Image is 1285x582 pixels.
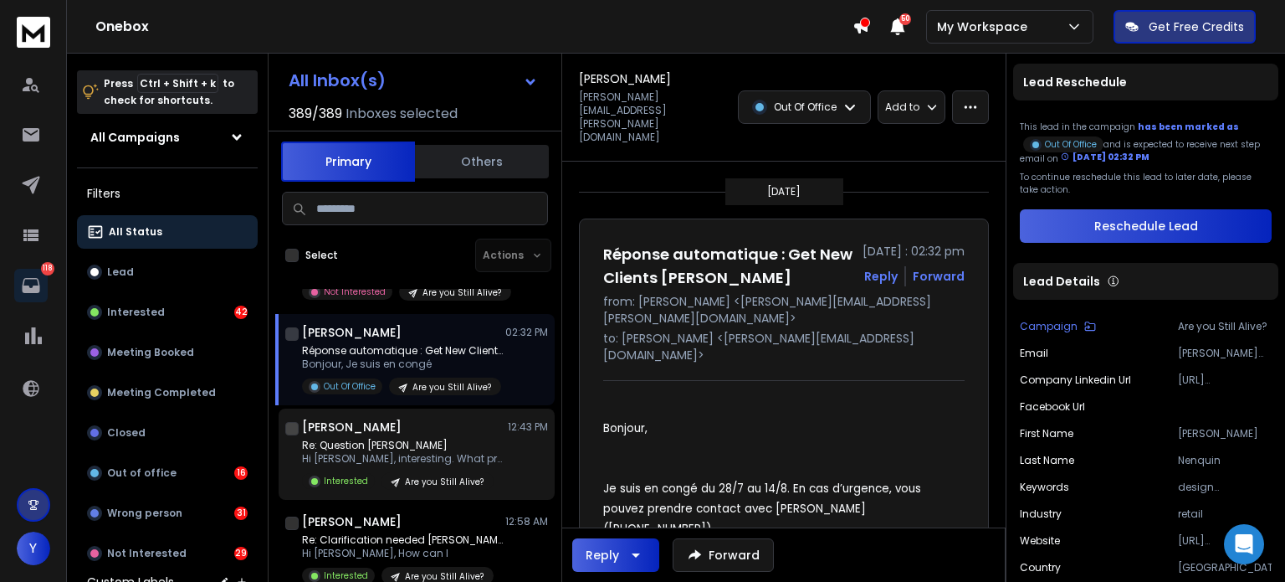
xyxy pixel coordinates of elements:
[864,268,898,285] button: Reply
[1020,320,1078,333] p: Campaign
[107,507,182,520] p: Wrong person
[913,268,965,285] div: Forward
[95,17,852,37] h1: Onebox
[275,64,551,97] button: All Inbox(s)
[234,306,248,319] div: 42
[77,497,258,530] button: Wrong person31
[603,330,965,363] p: to: [PERSON_NAME] <[PERSON_NAME][EMAIL_ADDRESS][DOMAIN_NAME]>
[107,547,187,560] p: Not Interested
[1178,454,1272,467] p: Nenquin
[405,476,484,488] p: Are you Still Alive?
[302,419,402,435] h1: [PERSON_NAME]
[673,538,774,572] button: Forward
[302,358,503,371] p: Bonjour, Je suis en congé
[14,269,48,302] a: 118
[234,466,248,480] div: 16
[1224,524,1264,564] div: Open Intercom Messenger
[17,532,50,565] button: Y
[1020,171,1272,196] p: To continue reschedule this lead to later date, please take action.
[1020,320,1096,333] button: Campaign
[1023,273,1100,290] p: Lead Details
[305,249,338,262] label: Select
[508,420,548,434] p: 12:43 PM
[107,306,165,319] p: Interested
[572,538,659,572] button: Reply
[1149,18,1244,35] p: Get Free Credits
[77,537,258,570] button: Not Interested29
[603,243,852,290] h1: Réponse automatique : Get New Clients [PERSON_NAME]
[77,416,258,450] button: Closed
[302,452,503,466] p: Hi [PERSON_NAME], interesting. What prompt
[346,104,458,124] h3: Inboxes selected
[1020,507,1062,521] p: Industry
[1178,347,1272,360] p: [PERSON_NAME][EMAIL_ADDRESS][PERSON_NAME][DOMAIN_NAME]
[77,376,258,409] button: Meeting Completed
[137,74,218,93] span: Ctrl + Shift + k
[324,380,376,393] p: Out Of Office
[1020,209,1272,243] button: Reschedule Lead
[899,13,911,25] span: 50
[302,547,503,560] p: Hi [PERSON_NAME], How can I
[1020,481,1069,494] p: Keywords
[77,121,258,154] button: All Campaigns
[17,17,50,48] img: logo
[767,185,801,198] p: [DATE]
[1023,74,1127,90] p: Lead Reschedule
[77,215,258,249] button: All Status
[77,296,258,329] button: Interested42
[937,18,1034,35] p: My Workspace
[107,466,177,480] p: Out of office
[289,72,386,89] h1: All Inbox(s)
[1020,534,1060,548] p: Website
[41,262,54,276] p: 118
[1178,561,1272,574] p: [GEOGRAPHIC_DATA]
[77,456,258,490] button: Out of office16
[885,100,919,114] p: Add to
[289,104,342,124] span: 389 / 389
[415,143,549,180] button: Others
[579,90,728,144] p: [PERSON_NAME][EMAIL_ADDRESS][PERSON_NAME][DOMAIN_NAME]
[586,547,619,564] div: Reply
[1020,400,1085,414] p: Facebook Url
[302,513,402,530] h1: [PERSON_NAME]
[1178,320,1272,333] p: Are you Still Alive?
[1178,373,1272,387] p: [URL][DOMAIN_NAME]
[863,243,965,260] p: [DATE] : 02:32 pm
[90,129,180,146] h1: All Campaigns
[302,533,503,547] p: Re: Clarification needed [PERSON_NAME]
[1061,151,1149,163] div: [DATE] 02:32 PM
[109,225,162,239] p: All Status
[1113,10,1256,44] button: Get Free Credits
[302,324,402,341] h1: [PERSON_NAME]
[774,100,837,114] p: Out Of Office
[1178,534,1272,548] p: [URL][DOMAIN_NAME]
[77,182,258,205] h3: Filters
[104,75,234,109] p: Press to check for shortcuts.
[107,265,134,279] p: Lead
[107,386,216,399] p: Meeting Completed
[324,475,368,487] p: Interested
[107,346,194,359] p: Meeting Booked
[1178,507,1272,521] p: retail
[107,426,146,440] p: Closed
[234,547,248,560] div: 29
[281,142,415,182] button: Primary
[77,255,258,289] button: Lead
[302,439,503,452] p: Re: Question [PERSON_NAME]
[1020,561,1061,574] p: Country
[77,336,258,369] button: Meeting Booked
[1020,373,1131,387] p: Company Linkedin Url
[1020,347,1048,360] p: Email
[1138,121,1239,133] span: has been marked as
[422,286,501,299] p: Are you Still Alive?
[302,344,503,358] p: Réponse automatique : Get New Clients
[1178,427,1272,440] p: [PERSON_NAME]
[1020,454,1074,467] p: Last Name
[579,70,671,87] h1: [PERSON_NAME]
[505,515,548,528] p: 12:58 AM
[603,293,965,327] p: from: [PERSON_NAME] <[PERSON_NAME][EMAIL_ADDRESS][PERSON_NAME][DOMAIN_NAME]>
[324,569,368,582] p: Interested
